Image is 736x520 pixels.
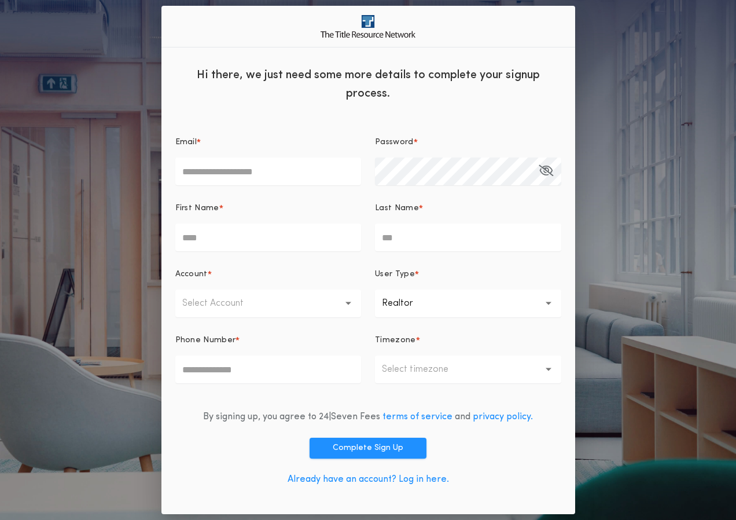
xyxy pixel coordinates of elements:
[175,224,362,251] input: First Name*
[288,475,449,484] a: Already have an account? Log in here.
[375,356,561,383] button: Select timezone
[375,203,419,214] p: Last Name
[175,203,219,214] p: First Name
[321,15,415,38] img: logo
[161,57,575,109] div: Hi there, we just need some more details to complete your signup process.
[175,269,208,280] p: Account
[175,158,362,185] input: Email*
[203,410,533,424] div: By signing up, you agree to 24|Seven Fees and
[375,290,561,317] button: Realtor
[175,290,362,317] button: Select Account
[310,438,426,459] button: Complete Sign Up
[175,137,197,148] p: Email
[375,137,414,148] p: Password
[375,269,415,280] p: User Type
[182,296,262,310] p: Select Account
[382,412,452,422] a: terms of service
[375,158,561,185] input: Password*
[375,224,561,251] input: Last Name*
[473,412,533,422] a: privacy policy.
[539,158,553,185] button: Password*
[175,356,362,383] input: Phone Number*
[175,335,236,346] p: Phone Number
[382,362,467,376] p: Select timezone
[375,335,416,346] p: Timezone
[382,296,432,310] p: Realtor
